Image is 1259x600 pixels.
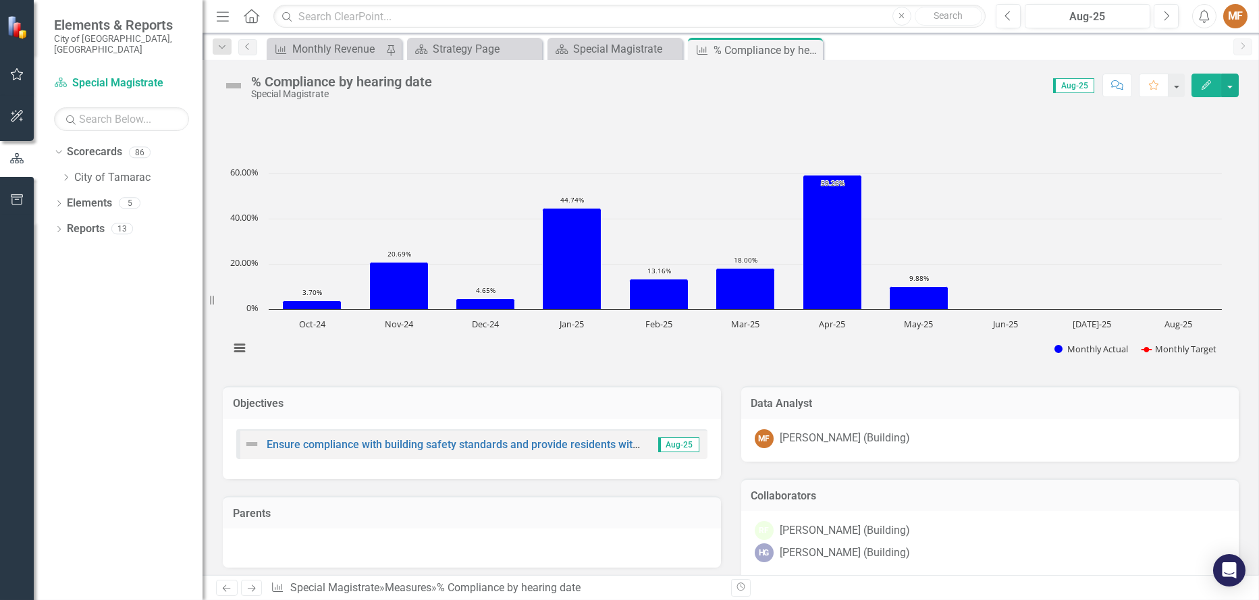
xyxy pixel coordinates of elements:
text: Aug-25 [1164,318,1192,330]
h3: Data Analyst [751,398,1229,410]
small: City of [GEOGRAPHIC_DATA], [GEOGRAPHIC_DATA] [54,33,189,55]
text: 18.00% [734,255,757,265]
path: Oct-24, 3.7037037. Monthly Actual. [283,301,342,310]
input: Search Below... [54,107,189,131]
span: Aug-25 [658,437,699,452]
a: Ensure compliance with building safety standards and provide residents with a fair hearing throug... [267,438,965,451]
text: Monthly Target [1155,343,1216,355]
button: View chart menu, Chart [230,338,248,357]
text: Mar-25 [731,318,759,330]
div: MF [755,429,774,448]
a: Strategy Page [410,40,539,57]
span: Elements & Reports [54,17,189,33]
button: MF [1223,4,1248,28]
text: Jun-25 [992,318,1018,330]
div: [PERSON_NAME] (Building) [780,431,911,446]
a: Special Magistrate [551,40,679,57]
a: City of Tamarac [74,170,203,186]
text: 60.00% [230,166,259,178]
text: 9.88% [909,273,929,283]
path: Jan-25, 44.73684211. Monthly Actual. [543,209,601,310]
text: 20.00% [230,256,259,269]
div: » » [271,580,720,596]
a: Reports [67,221,105,237]
img: ClearPoint Strategy [7,16,30,39]
text: Feb-25 [645,318,672,330]
div: 5 [119,198,140,209]
div: % Compliance by hearing date [251,74,432,89]
a: Special Magistrate [290,581,379,594]
div: Aug-25 [1029,9,1146,25]
text: 40.00% [230,211,259,223]
text: Oct-24 [299,318,326,330]
h3: Collaborators [751,490,1229,502]
a: Scorecards [67,144,122,160]
text: 13.16% [647,266,671,275]
text: Jan-25 [558,318,584,330]
text: May-25 [904,318,933,330]
div: Open Intercom Messenger [1213,554,1245,587]
div: [PERSON_NAME] (Building) [780,523,911,539]
div: Monthly Revenue [292,40,385,57]
img: Not Defined [223,75,244,97]
path: Mar-25, 18. Monthly Actual. [716,269,775,310]
svg: Interactive chart [223,167,1229,369]
a: Special Magistrate [54,76,189,91]
div: 13 [111,223,133,235]
div: Chart. Highcharts interactive chart. [223,167,1239,369]
div: % Compliance by hearing date [714,42,820,59]
button: Show Monthly Actual [1054,343,1127,354]
div: HG [755,543,774,562]
text: 4.65% [476,285,495,295]
a: Monthly Revenue [270,40,385,57]
div: % Compliance by hearing date [437,581,581,594]
button: Search [915,7,982,26]
text: Dec-24 [472,318,500,330]
h3: Objectives [233,398,711,410]
path: Nov-24, 20.68965517. Monthly Actual. [370,263,429,310]
div: 86 [129,146,151,158]
path: May-25, 9.87654321. Monthly Actual. [890,287,948,310]
div: Strategy Page [433,40,539,57]
path: Feb-25, 13.15789474. Monthly Actual. [630,279,689,310]
text: Nov-24 [385,318,414,330]
text: 20.69% [387,249,411,258]
span: Search [934,10,963,21]
text: [DATE]-25 [1073,318,1111,330]
span: Aug-25 [1053,78,1094,93]
text: 3.70% [302,288,322,297]
div: Special Magistrate [573,40,679,57]
h3: Parents [233,508,711,520]
text: 0% [246,302,259,314]
div: Special Magistrate [251,89,432,99]
path: Apr-25, 59.25925926. Monthly Actual. [803,175,862,310]
text: Apr-25 [819,318,845,330]
path: Dec-24, 4.65116279. Monthly Actual. [456,299,515,310]
button: Show Monthly Target [1142,343,1216,354]
div: RF [755,521,774,540]
text: 44.74% [560,195,584,204]
img: Not Defined [244,436,260,452]
div: [PERSON_NAME] (Building) [780,545,911,561]
input: Search ClearPoint... [273,5,985,28]
text: 59.26% [821,178,845,188]
a: Elements [67,196,112,211]
a: Measures [385,581,431,594]
button: Aug-25 [1025,4,1151,28]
